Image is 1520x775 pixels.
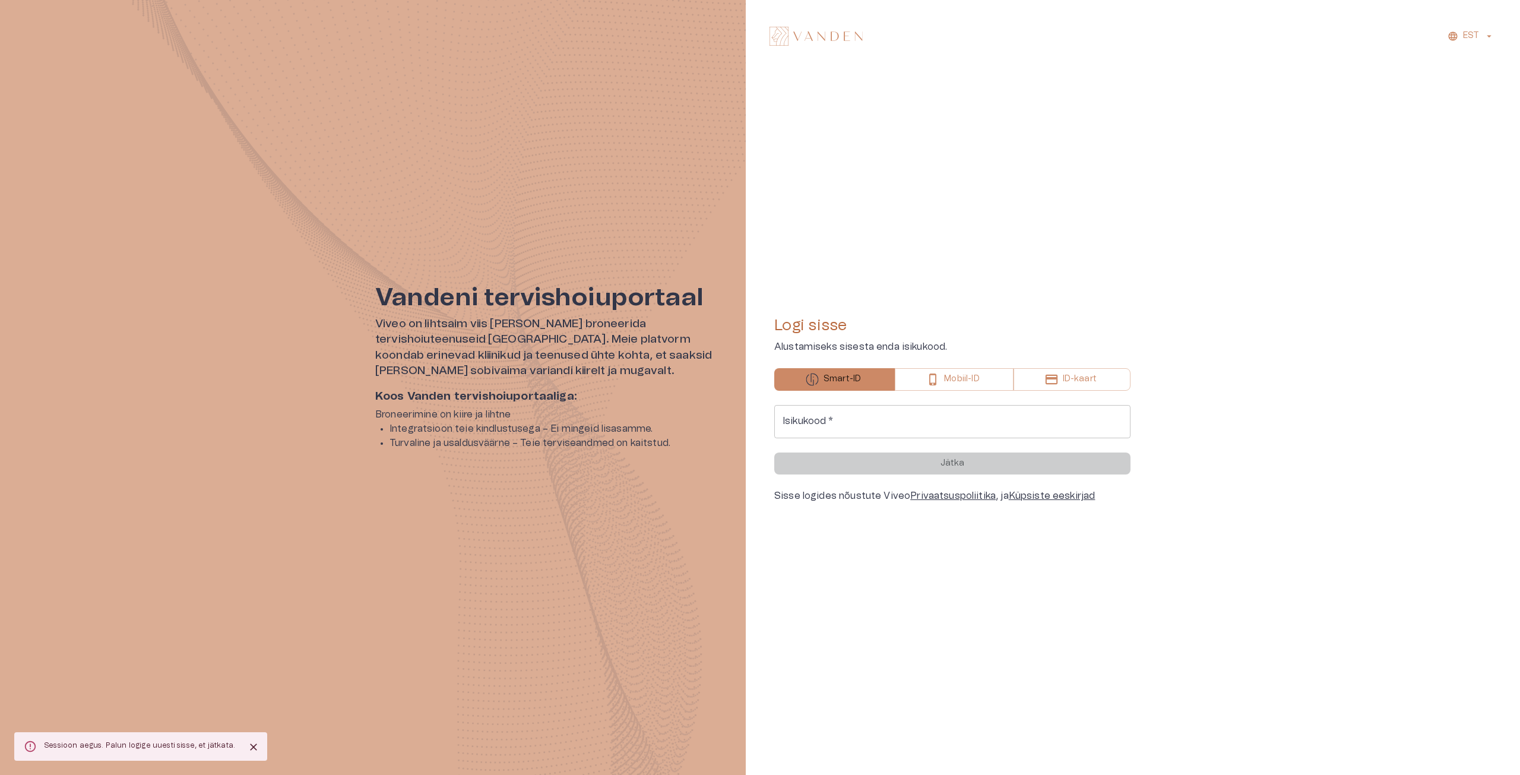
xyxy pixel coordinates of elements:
div: Sisse logides nõustute Viveo , ja [774,489,1130,503]
h4: Logi sisse [774,316,1130,335]
p: Alustamiseks sisesta enda isikukood. [774,340,1130,354]
img: Vanden logo [769,27,863,46]
button: ID-kaart [1014,368,1130,391]
p: EST [1463,30,1479,42]
p: Smart-ID [824,373,861,385]
p: Mobiil-ID [944,373,979,385]
a: Küpsiste eeskirjad [1009,491,1095,501]
button: Smart-ID [774,368,895,391]
p: ID-kaart [1063,373,1097,385]
button: EST [1446,27,1496,45]
a: Privaatsuspoliitika [910,491,996,501]
button: Mobiil-ID [895,368,1013,391]
div: Sessioon aegus. Palun logige uuesti sisse, et jätkata. [44,736,235,757]
button: Close [245,738,262,756]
